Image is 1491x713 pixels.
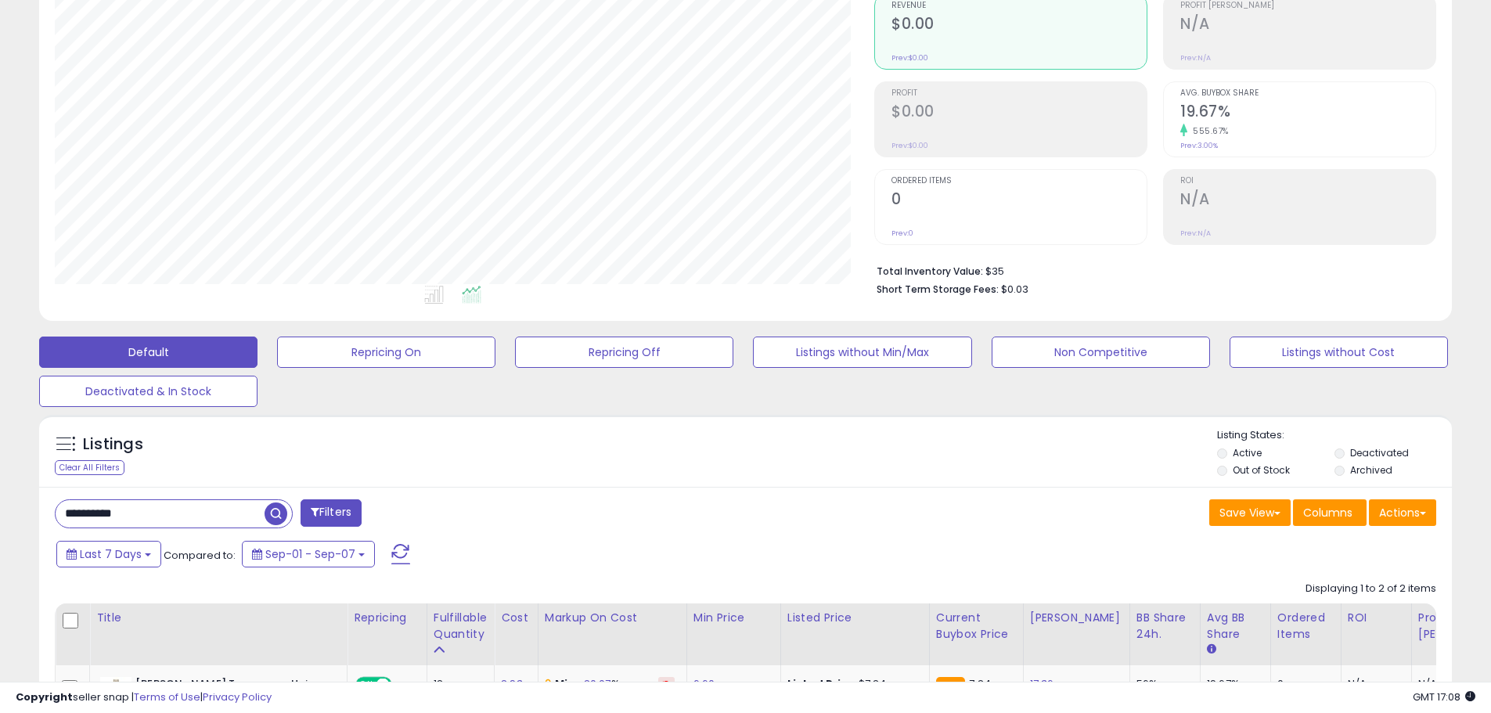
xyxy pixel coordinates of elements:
[1413,690,1475,704] span: 2025-09-15 17:08 GMT
[301,499,362,527] button: Filters
[1180,229,1211,238] small: Prev: N/A
[693,610,774,626] div: Min Price
[891,89,1147,98] span: Profit
[1207,610,1264,643] div: Avg BB Share
[1187,125,1229,137] small: 555.67%
[1180,2,1435,10] span: Profit [PERSON_NAME]
[1230,337,1448,368] button: Listings without Cost
[1180,53,1211,63] small: Prev: N/A
[96,610,340,626] div: Title
[434,610,488,643] div: Fulfillable Quantity
[55,460,124,475] div: Clear All Filters
[1136,610,1194,643] div: BB Share 24h.
[1217,428,1452,443] p: Listing States:
[56,541,161,567] button: Last 7 Days
[16,690,73,704] strong: Copyright
[1180,177,1435,185] span: ROI
[1306,582,1436,596] div: Displaying 1 to 2 of 2 items
[891,229,913,238] small: Prev: 0
[1348,610,1405,626] div: ROI
[134,690,200,704] a: Terms of Use
[891,190,1147,211] h2: 0
[265,546,355,562] span: Sep-01 - Sep-07
[39,337,258,368] button: Default
[501,610,531,626] div: Cost
[1350,463,1392,477] label: Archived
[891,141,928,150] small: Prev: $0.00
[242,541,375,567] button: Sep-01 - Sep-07
[1233,463,1290,477] label: Out of Stock
[39,376,258,407] button: Deactivated & In Stock
[891,177,1147,185] span: Ordered Items
[891,2,1147,10] span: Revenue
[16,690,272,705] div: seller snap | |
[80,546,142,562] span: Last 7 Days
[1277,610,1334,643] div: Ordered Items
[83,434,143,456] h5: Listings
[1180,103,1435,124] h2: 19.67%
[1030,610,1123,626] div: [PERSON_NAME]
[277,337,495,368] button: Repricing On
[1293,499,1367,526] button: Columns
[1303,505,1352,520] span: Columns
[891,53,928,63] small: Prev: $0.00
[1180,141,1218,150] small: Prev: 3.00%
[1180,190,1435,211] h2: N/A
[1369,499,1436,526] button: Actions
[203,690,272,704] a: Privacy Policy
[1180,89,1435,98] span: Avg. Buybox Share
[753,337,971,368] button: Listings without Min/Max
[877,283,999,296] b: Short Term Storage Fees:
[1207,643,1216,657] small: Avg BB Share.
[891,103,1147,124] h2: $0.00
[891,15,1147,36] h2: $0.00
[1233,446,1262,459] label: Active
[787,610,923,626] div: Listed Price
[936,610,1017,643] div: Current Buybox Price
[545,610,680,626] div: Markup on Cost
[515,337,733,368] button: Repricing Off
[877,261,1424,279] li: $35
[354,610,420,626] div: Repricing
[992,337,1210,368] button: Non Competitive
[1001,282,1028,297] span: $0.03
[164,548,236,563] span: Compared to:
[1209,499,1291,526] button: Save View
[877,265,983,278] b: Total Inventory Value:
[538,603,686,665] th: The percentage added to the cost of goods (COGS) that forms the calculator for Min & Max prices.
[1350,446,1409,459] label: Deactivated
[1180,15,1435,36] h2: N/A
